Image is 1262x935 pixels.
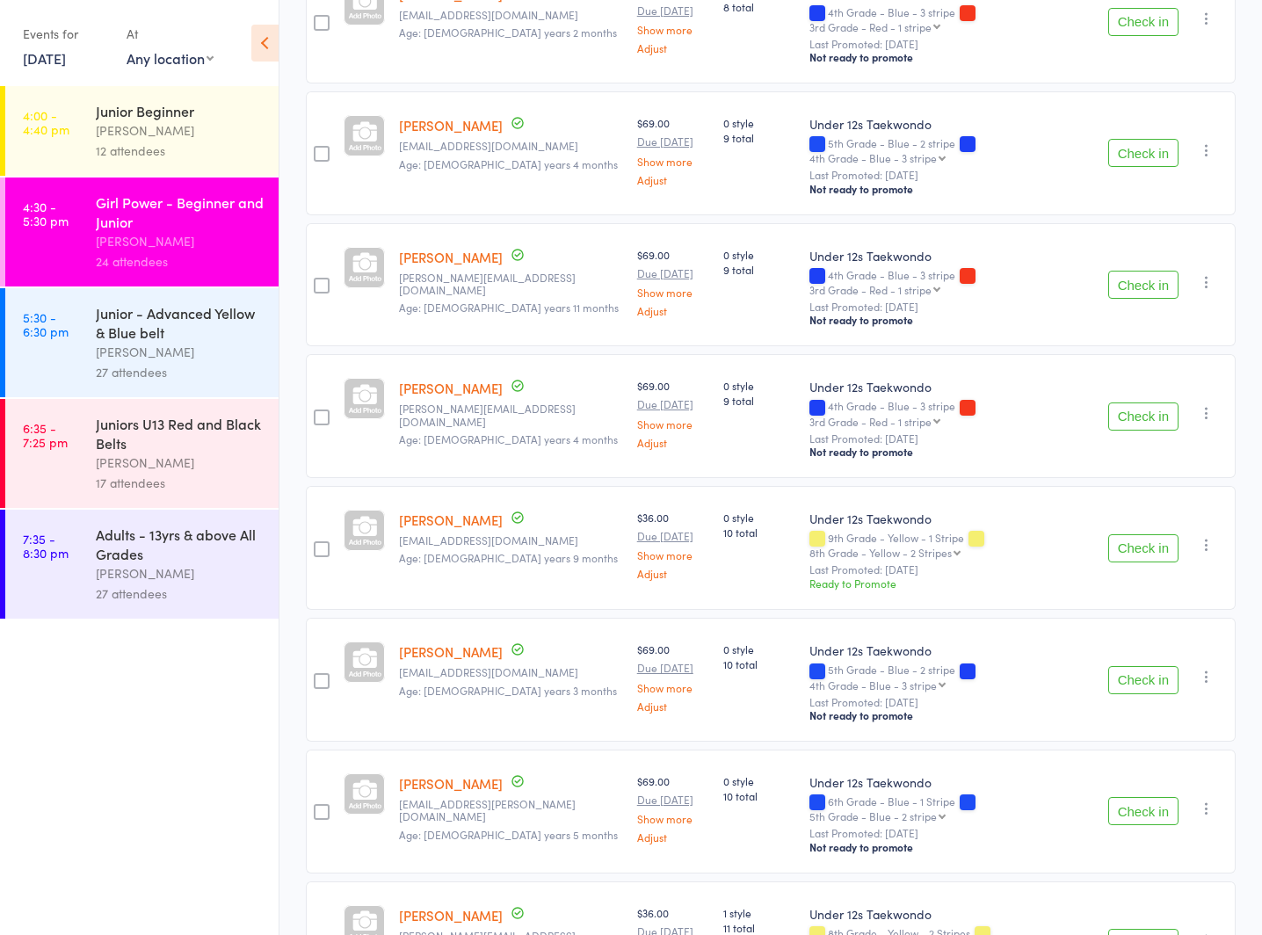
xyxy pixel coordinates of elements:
[1108,271,1179,299] button: Check in
[399,402,623,428] small: Kirstenlee_@hotmail.com
[399,798,623,823] small: Lauren.kermeen@live.com.au
[809,563,1093,576] small: Last Promoted: [DATE]
[809,696,1093,708] small: Last Promoted: [DATE]
[809,182,1093,196] div: Not ready to promote
[809,301,1093,313] small: Last Promoted: [DATE]
[399,666,623,678] small: firebec@hotmail.com
[809,50,1093,64] div: Not ready to promote
[809,773,1093,791] div: Under 12s Taekwondo
[96,101,264,120] div: Junior Beginner
[809,400,1093,426] div: 4th Grade - Blue - 3 stripe
[96,342,264,362] div: [PERSON_NAME]
[5,86,279,176] a: 4:00 -4:40 pmJunior Beginner[PERSON_NAME]12 attendees
[809,21,932,33] div: 3rd Grade - Red - 1 stripe
[1108,666,1179,694] button: Check in
[399,300,619,315] span: Age: [DEMOGRAPHIC_DATA] years 11 months
[809,432,1093,445] small: Last Promoted: [DATE]
[809,679,937,691] div: 4th Grade - Blue - 3 stripe
[1108,8,1179,36] button: Check in
[23,199,69,228] time: 4:30 - 5:30 pm
[723,393,796,408] span: 9 total
[809,247,1093,265] div: Under 12s Taekwondo
[637,662,709,674] small: Due [DATE]
[723,115,796,130] span: 0 style
[399,906,503,924] a: [PERSON_NAME]
[809,663,1093,690] div: 5th Grade - Blue - 2 stripe
[399,642,503,661] a: [PERSON_NAME]
[96,525,264,563] div: Adults - 13yrs & above All Grades
[723,773,796,788] span: 0 style
[96,414,264,453] div: Juniors U13 Red and Black Belts
[5,178,279,286] a: 4:30 -5:30 pmGirl Power - Beginner and Junior[PERSON_NAME]24 attendees
[809,576,1093,591] div: Ready to Promote
[399,550,618,565] span: Age: [DEMOGRAPHIC_DATA] years 9 months
[637,378,709,447] div: $69.00
[23,19,109,48] div: Events for
[637,267,709,279] small: Due [DATE]
[723,247,796,262] span: 0 style
[5,399,279,508] a: 6:35 -7:25 pmJuniors U13 Red and Black Belts[PERSON_NAME]17 attendees
[23,421,68,449] time: 6:35 - 7:25 pm
[399,140,623,152] small: Deepali_dolar@yahoo.com
[809,795,1093,822] div: 6th Grade - Blue - 1 Stripe
[23,108,69,136] time: 4:00 - 4:40 pm
[809,840,1093,854] div: Not ready to promote
[399,272,623,297] small: Kirstenlee_@hotmail.com
[637,437,709,448] a: Adjust
[637,773,709,843] div: $69.00
[809,38,1093,50] small: Last Promoted: [DATE]
[1108,139,1179,167] button: Check in
[723,510,796,525] span: 0 style
[809,6,1093,33] div: 4th Grade - Blue - 3 stripe
[637,813,709,824] a: Show more
[637,641,709,711] div: $69.00
[723,905,796,920] span: 1 style
[637,549,709,561] a: Show more
[809,115,1093,133] div: Under 12s Taekwondo
[399,248,503,266] a: [PERSON_NAME]
[809,378,1093,395] div: Under 12s Taekwondo
[809,313,1093,327] div: Not ready to promote
[399,9,623,21] small: ghopr@optusnet.com.au
[723,130,796,145] span: 9 total
[23,48,66,68] a: [DATE]
[96,192,264,231] div: Girl Power - Beginner and Junior
[723,378,796,393] span: 0 style
[399,774,503,793] a: [PERSON_NAME]
[96,473,264,493] div: 17 attendees
[809,510,1093,527] div: Under 12s Taekwondo
[637,286,709,298] a: Show more
[399,156,618,171] span: Age: [DEMOGRAPHIC_DATA] years 4 months
[399,511,503,529] a: [PERSON_NAME]
[1108,402,1179,431] button: Check in
[723,525,796,540] span: 10 total
[5,288,279,397] a: 5:30 -6:30 pmJunior - Advanced Yellow & Blue belt[PERSON_NAME]27 attendees
[399,379,503,397] a: [PERSON_NAME]
[1108,797,1179,825] button: Check in
[723,641,796,656] span: 0 style
[637,156,709,167] a: Show more
[809,137,1093,163] div: 5th Grade - Blue - 2 stripe
[723,920,796,935] span: 11 total
[5,510,279,619] a: 7:35 -8:30 pmAdults - 13yrs & above All Grades[PERSON_NAME]27 attendees
[723,262,796,277] span: 9 total
[637,418,709,430] a: Show more
[637,510,709,579] div: $36.00
[809,169,1093,181] small: Last Promoted: [DATE]
[127,48,214,68] div: Any location
[637,24,709,35] a: Show more
[637,398,709,410] small: Due [DATE]
[809,708,1093,722] div: Not ready to promote
[809,416,932,427] div: 3rd Grade - Red - 1 stripe
[637,682,709,693] a: Show more
[723,656,796,671] span: 10 total
[96,141,264,161] div: 12 attendees
[637,42,709,54] a: Adjust
[809,152,937,163] div: 4th Grade - Blue - 3 stripe
[399,25,617,40] span: Age: [DEMOGRAPHIC_DATA] years 2 months
[96,231,264,251] div: [PERSON_NAME]
[637,115,709,185] div: $69.00
[399,827,618,842] span: Age: [DEMOGRAPHIC_DATA] years 5 months
[96,251,264,272] div: 24 attendees
[637,135,709,148] small: Due [DATE]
